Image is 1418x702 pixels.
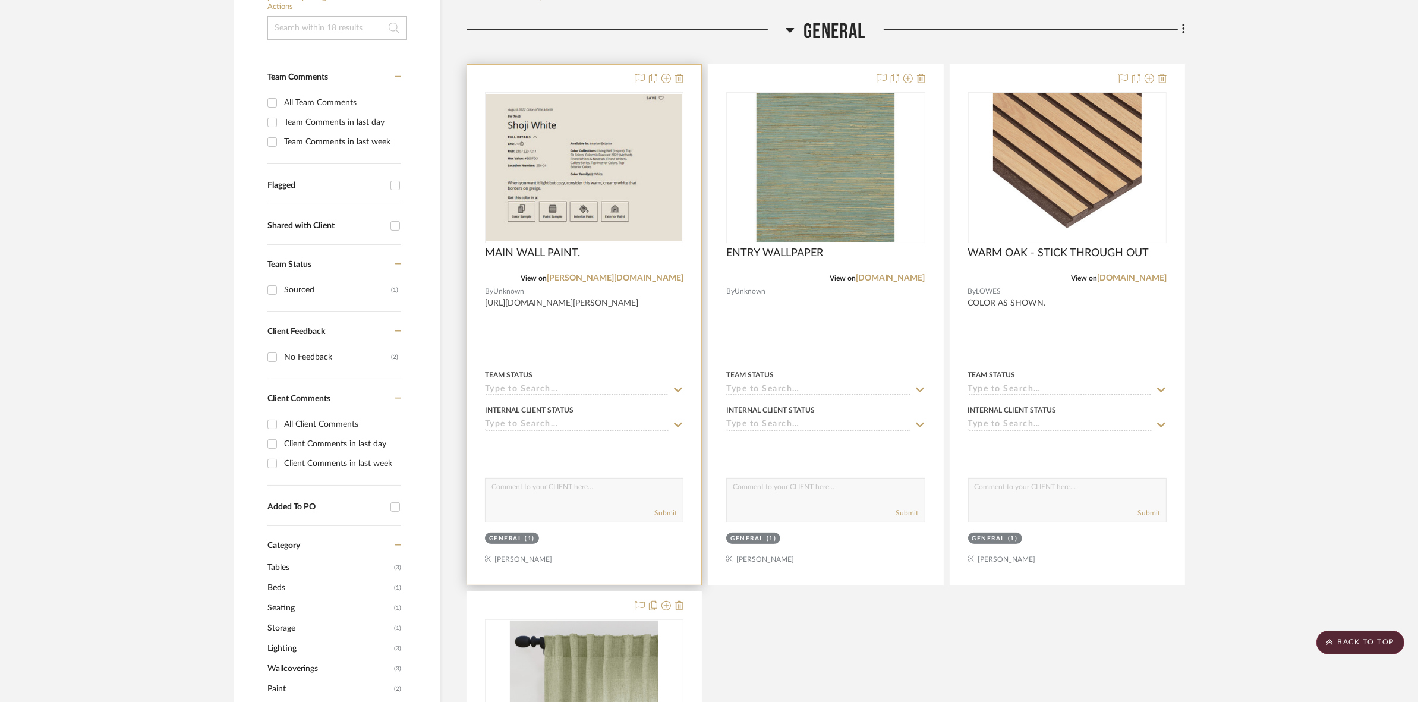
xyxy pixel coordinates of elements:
[730,534,764,543] div: GENERAL
[751,93,900,242] img: ENTRY WALLPAPER
[267,598,391,618] span: Seating
[485,405,573,415] div: Internal Client Status
[284,454,398,473] div: Client Comments in last week
[267,638,391,659] span: Lighting
[1316,631,1404,654] scroll-to-top-button: BACK TO TOP
[267,395,330,403] span: Client Comments
[485,247,580,260] span: MAIN WALL PAINT.
[267,541,300,551] span: Category
[391,348,398,367] div: (2)
[969,93,1166,243] div: 0
[1008,534,1018,543] div: (1)
[391,281,398,300] div: (1)
[284,93,398,112] div: All Team Comments
[485,286,493,297] span: By
[1137,508,1160,518] button: Submit
[726,286,735,297] span: By
[394,599,401,618] span: (1)
[486,94,682,241] img: MAIN WALL PAINT.
[267,679,391,699] span: Paint
[284,113,398,132] div: Team Comments in last day
[968,370,1016,380] div: Team Status
[267,73,328,81] span: Team Comments
[727,93,924,243] div: 0
[993,93,1142,242] img: WARM OAK - STICK THROUGH OUT
[968,286,976,297] span: By
[485,370,532,380] div: Team Status
[726,370,774,380] div: Team Status
[726,247,823,260] span: ENTRY WALLPAPER
[267,618,391,638] span: Storage
[726,385,910,396] input: Type to Search…
[1097,274,1167,282] a: [DOMAIN_NAME]
[394,558,401,577] span: (3)
[654,508,677,518] button: Submit
[726,420,910,431] input: Type to Search…
[735,286,765,297] span: Unknown
[486,93,683,243] div: 0
[394,659,401,678] span: (3)
[525,534,535,543] div: (1)
[803,19,865,45] span: GENERAL
[267,659,391,679] span: Wallcoverings
[976,286,1001,297] span: LOWES
[394,578,401,597] span: (1)
[267,16,407,40] input: Search within 18 results
[493,286,524,297] span: Unknown
[968,247,1149,260] span: WARM OAK - STICK THROUGH OUT
[394,679,401,698] span: (2)
[284,415,398,434] div: All Client Comments
[284,133,398,152] div: Team Comments in last week
[968,405,1057,415] div: Internal Client Status
[972,534,1006,543] div: GENERAL
[547,274,683,282] a: [PERSON_NAME][DOMAIN_NAME]
[767,534,777,543] div: (1)
[968,385,1152,396] input: Type to Search…
[267,502,385,512] div: Added To PO
[267,181,385,191] div: Flagged
[1071,275,1097,282] span: View on
[726,405,815,415] div: Internal Client Status
[521,275,547,282] span: View on
[489,534,522,543] div: GENERAL
[284,348,391,367] div: No Feedback
[267,221,385,231] div: Shared with Client
[968,420,1152,431] input: Type to Search…
[267,260,311,269] span: Team Status
[394,619,401,638] span: (1)
[830,275,856,282] span: View on
[394,639,401,658] span: (3)
[284,435,398,454] div: Client Comments in last day
[267,558,391,578] span: Tables
[485,385,669,396] input: Type to Search…
[896,508,919,518] button: Submit
[267,328,325,336] span: Client Feedback
[856,274,925,282] a: [DOMAIN_NAME]
[284,281,391,300] div: Sourced
[267,578,391,598] span: Beds
[485,420,669,431] input: Type to Search…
